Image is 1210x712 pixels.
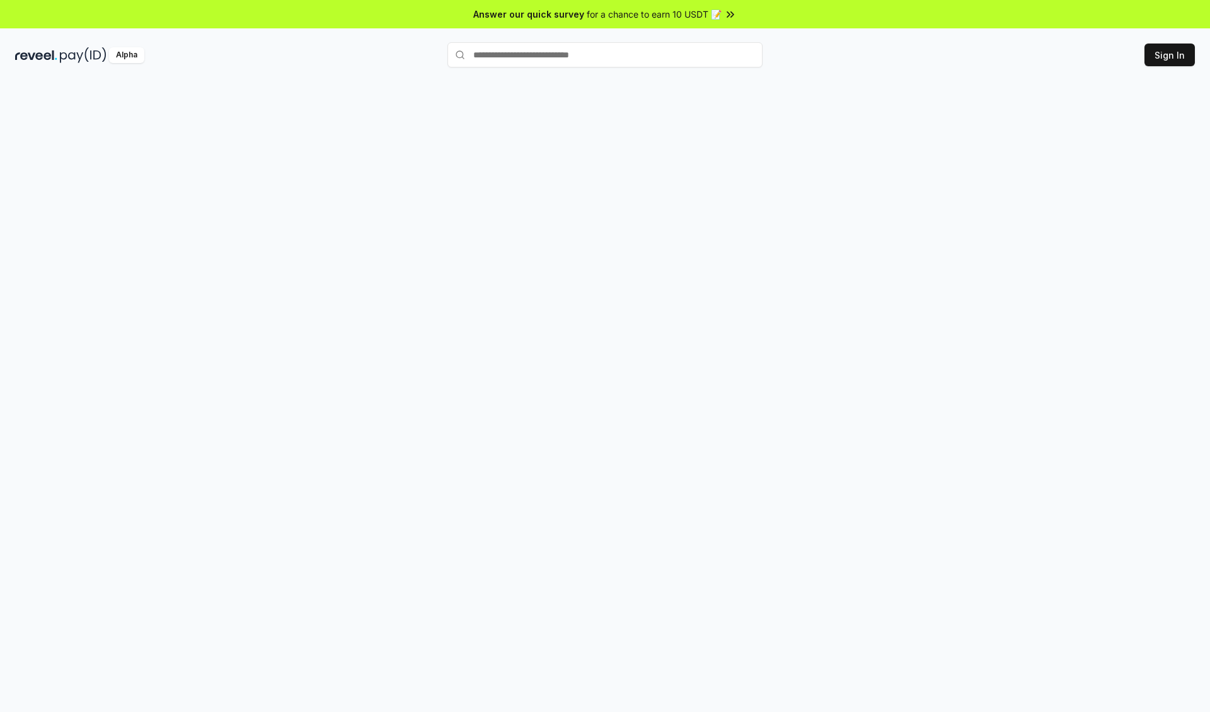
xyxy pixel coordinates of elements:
img: reveel_dark [15,47,57,63]
img: pay_id [60,47,107,63]
span: Answer our quick survey [473,8,584,21]
div: Alpha [109,47,144,63]
span: for a chance to earn 10 USDT 📝 [587,8,722,21]
button: Sign In [1144,44,1195,66]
